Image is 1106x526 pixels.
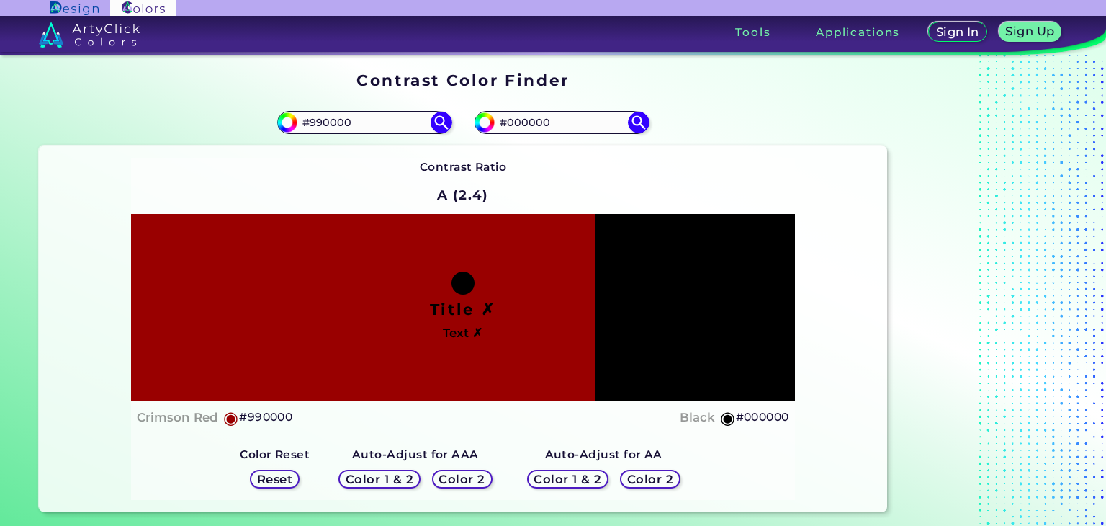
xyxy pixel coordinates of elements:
[736,408,789,427] h5: #000000
[545,447,662,461] strong: Auto-Adjust for AA
[443,323,482,344] h4: Text ✗
[240,447,310,461] strong: Color Reset
[628,112,649,133] img: icon search
[430,298,496,320] h1: Title ✗
[420,160,507,174] strong: Contrast Ratio
[441,474,483,485] h5: Color 2
[223,409,239,427] h5: ◉
[431,179,495,211] h2: A (2.4)
[431,112,452,133] img: icon search
[816,27,900,37] h3: Applications
[537,474,598,485] h5: Color 1 & 2
[938,27,977,37] h5: Sign In
[931,23,984,41] a: Sign In
[1002,23,1058,41] a: Sign Up
[735,27,770,37] h3: Tools
[137,407,218,428] h4: Crimson Red
[352,447,479,461] strong: Auto-Adjust for AAA
[1008,26,1053,37] h5: Sign Up
[239,408,292,427] h5: #990000
[349,474,410,485] h5: Color 1 & 2
[680,407,715,428] h4: Black
[629,474,671,485] h5: Color 2
[50,1,99,15] img: ArtyClick Design logo
[720,409,736,427] h5: ◉
[258,474,291,485] h5: Reset
[39,22,140,48] img: logo_artyclick_colors_white.svg
[297,113,431,133] input: type color 1..
[356,69,569,91] h1: Contrast Color Finder
[495,113,629,133] input: type color 2..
